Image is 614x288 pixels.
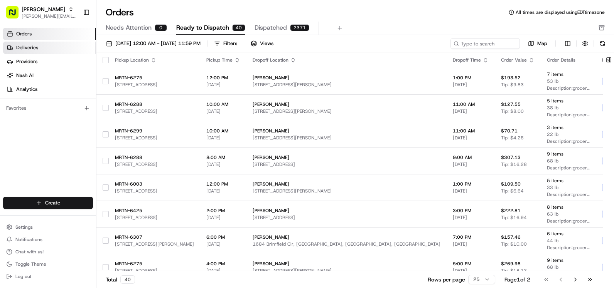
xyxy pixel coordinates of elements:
[547,57,590,63] div: Order Details
[8,31,140,43] p: Welcome 👋
[260,40,273,47] span: Views
[547,78,590,84] span: 53 lb
[501,261,521,267] span: $269.98
[547,238,590,244] span: 44 lb
[453,208,489,214] span: 3:00 PM
[453,154,489,161] span: 9:00 AM
[115,108,194,114] span: [STREET_ADDRESS]
[206,101,240,107] span: 10:00 AM
[253,101,440,107] span: [PERSON_NAME]
[115,188,194,194] span: [STREET_ADDRESS]
[547,158,590,164] span: 68 lb
[253,188,440,194] span: [STREET_ADDRESS][PERSON_NAME]
[547,244,590,251] span: Description: grocery bags
[547,204,590,210] span: 8 items
[453,135,489,141] span: [DATE]
[501,101,521,107] span: $127.55
[453,82,489,88] span: [DATE]
[115,214,194,221] span: [STREET_ADDRESS]
[16,44,38,51] span: Deliveries
[547,257,590,263] span: 9 items
[115,154,194,161] span: MRTN-6288
[120,275,135,284] div: 40
[247,38,277,49] button: Views
[115,161,194,167] span: [STREET_ADDRESS]
[253,75,440,81] span: [PERSON_NAME]
[501,108,524,114] span: Tip: $8.00
[537,40,547,47] span: Map
[3,55,96,68] a: Providers
[253,268,440,274] span: [STREET_ADDRESS][PERSON_NAME]
[115,75,194,81] span: MRTN-6275
[597,38,608,49] button: Refresh
[65,112,71,119] div: 💻
[3,259,93,270] button: Toggle Theme
[206,208,240,214] span: 2:00 PM
[206,75,240,81] span: 12:00 PM
[206,188,240,194] span: [DATE]
[3,69,96,82] a: Nash AI
[501,82,524,88] span: Tip: $9.83
[15,261,46,267] span: Toggle Theme
[115,241,194,247] span: [STREET_ADDRESS][PERSON_NAME]
[428,276,465,283] p: Rows per page
[115,101,194,107] span: MRTN-6288
[115,135,194,141] span: [STREET_ADDRESS]
[453,75,489,81] span: 1:00 PM
[3,42,96,54] a: Deliveries
[547,177,590,184] span: 5 items
[516,9,605,15] span: All times are displayed using EDT timezone
[5,109,62,122] a: 📗Knowledge Base
[253,128,440,134] span: [PERSON_NAME]
[15,224,33,230] span: Settings
[253,241,440,247] span: 1684 Brimfield Cir, [GEOGRAPHIC_DATA], [GEOGRAPHIC_DATA], [GEOGRAPHIC_DATA]
[253,208,440,214] span: [PERSON_NAME]
[255,23,287,32] span: Dispatched
[206,135,240,141] span: [DATE]
[211,38,241,49] button: Filters
[453,188,489,194] span: [DATE]
[547,218,590,224] span: Description: grocery bags
[501,128,518,134] span: $70.71
[16,30,32,37] span: Orders
[253,135,440,141] span: [STREET_ADDRESS][PERSON_NAME]
[453,268,489,274] span: [DATE]
[547,124,590,131] span: 3 items
[253,181,440,187] span: [PERSON_NAME]
[8,74,22,87] img: 1736555255976-a54dd68f-1ca7-489b-9aae-adbdc363a1c4
[106,275,135,284] div: Total
[547,264,590,270] span: 68 lb
[3,197,93,209] button: Create
[523,39,552,48] button: Map
[3,102,93,114] div: Favorites
[206,241,240,247] span: [DATE]
[253,57,440,63] div: Dropoff Location
[504,276,530,283] div: Page 1 of 2
[547,138,590,144] span: Description: grocery bags
[131,76,140,85] button: Start new chat
[547,151,590,157] span: 9 items
[253,82,440,88] span: [STREET_ADDRESS][PERSON_NAME]
[206,234,240,240] span: 6:00 PM
[115,261,194,267] span: MRTN-6275
[453,108,489,114] span: [DATE]
[253,108,440,114] span: [STREET_ADDRESS][PERSON_NAME]
[453,234,489,240] span: 7:00 PM
[62,109,127,122] a: 💻API Documentation
[3,28,96,40] a: Orders
[453,101,489,107] span: 11:00 AM
[115,181,194,187] span: MRTN-6003
[253,161,440,167] span: [STREET_ADDRESS]
[206,108,240,114] span: [DATE]
[16,72,34,79] span: Nash AI
[106,6,134,18] h1: Orders
[453,214,489,221] span: [DATE]
[501,135,524,141] span: Tip: $4.26
[3,246,93,257] button: Chat with us!
[206,161,240,167] span: [DATE]
[547,231,590,237] span: 6 items
[22,5,65,13] button: [PERSON_NAME]
[501,188,524,194] span: Tip: $6.64
[206,82,240,88] span: [DATE]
